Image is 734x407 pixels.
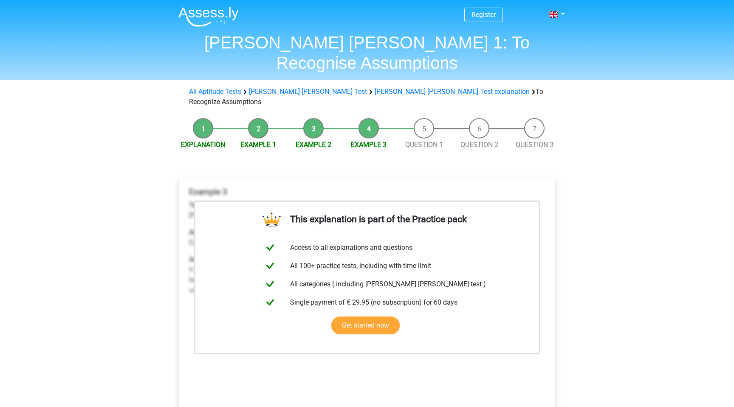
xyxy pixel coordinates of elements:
a: Example 2 [296,141,331,149]
a: Question 2 [460,141,498,149]
p: Eating chips is the main reason [PERSON_NAME] isn't losing weight right now. [189,227,545,248]
h1: [PERSON_NAME] [PERSON_NAME] 1: To Recognise Assumptions [172,32,562,73]
a: Example 1 [240,141,276,149]
p: [PERSON_NAME] should eat less chips to lose weight for the bike race [DATE]. [189,200,545,220]
b: Text [189,201,202,209]
a: Explanation [181,141,225,149]
b: Example 3 [189,187,227,197]
a: Get started now [331,317,400,334]
p: It doesn't need to be assumed that eating chips are the main reason [PERSON_NAME] doesn't lose we... [189,254,545,295]
a: Question 1 [405,141,443,149]
a: Register [471,11,496,19]
b: Answer [189,255,211,263]
a: [PERSON_NAME] [PERSON_NAME] Test explanation [375,88,530,96]
b: Assumption [189,228,225,236]
img: Assessly [178,7,239,27]
a: Question 3 [516,141,553,149]
div: To Recognize Assumptions [186,87,548,107]
a: All Aptitude Tests [189,88,241,96]
a: Example 3 [351,141,387,149]
a: [PERSON_NAME] [PERSON_NAME] Test [249,88,367,96]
